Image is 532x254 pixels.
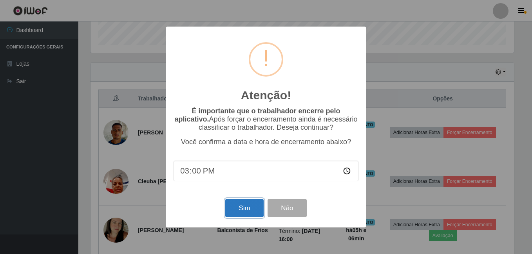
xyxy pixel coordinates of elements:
h2: Atenção! [241,88,291,102]
button: Sim [225,199,263,217]
p: Você confirma a data e hora de encerramento abaixo? [174,138,358,146]
button: Não [268,199,306,217]
p: Após forçar o encerramento ainda é necessário classificar o trabalhador. Deseja continuar? [174,107,358,132]
b: É importante que o trabalhador encerre pelo aplicativo. [174,107,340,123]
